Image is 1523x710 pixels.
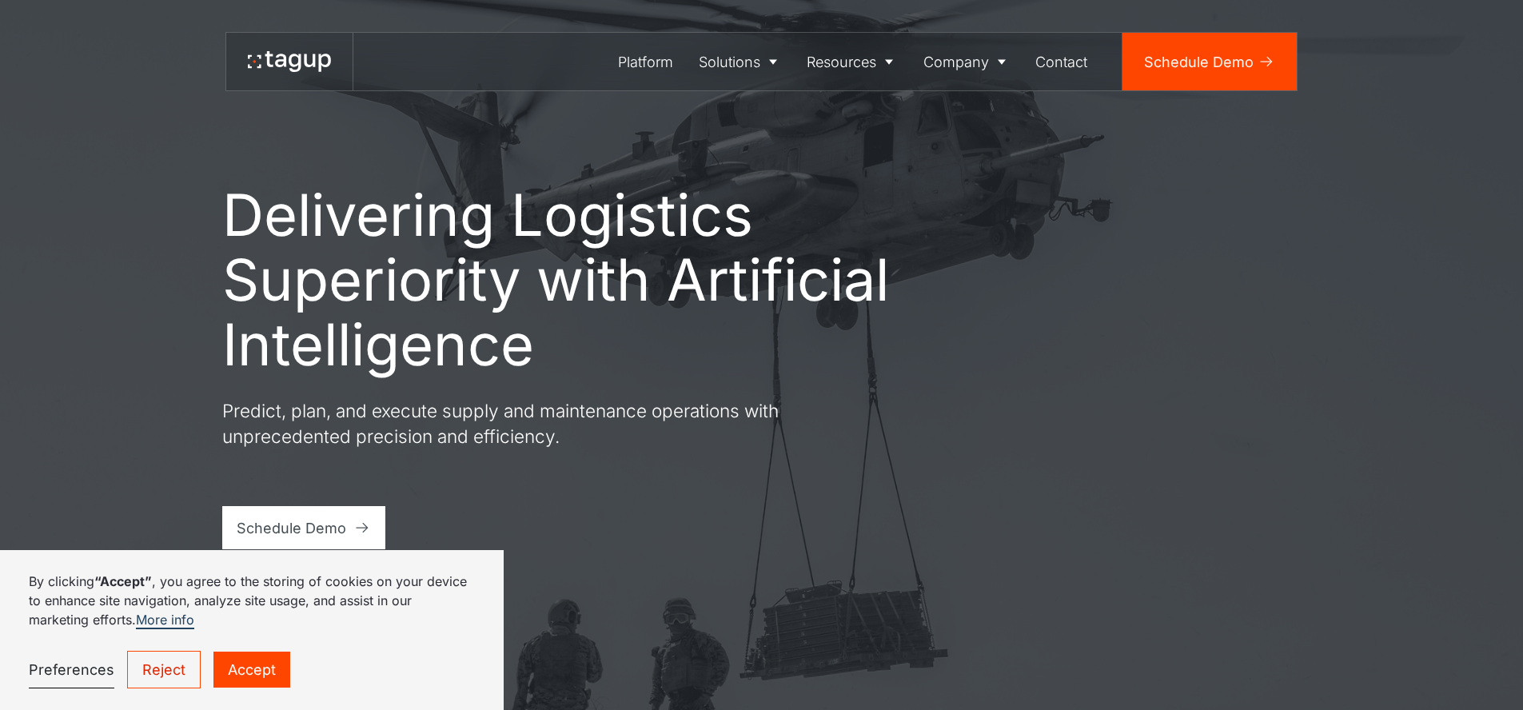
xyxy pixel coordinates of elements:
[686,33,795,90] a: Solutions
[699,51,760,73] div: Solutions
[1122,33,1297,90] a: Schedule Demo
[618,51,673,73] div: Platform
[606,33,687,90] a: Platform
[94,573,152,589] strong: “Accept”
[911,33,1023,90] a: Company
[923,51,989,73] div: Company
[795,33,911,90] a: Resources
[222,506,386,549] a: Schedule Demo
[136,612,194,629] a: More info
[127,651,201,688] a: Reject
[1023,33,1101,90] a: Contact
[1035,51,1087,73] div: Contact
[213,652,290,688] a: Accept
[29,572,475,629] p: By clicking , you agree to the storing of cookies on your device to enhance site navigation, anal...
[807,51,876,73] div: Resources
[237,517,346,539] div: Schedule Demo
[222,398,798,449] p: Predict, plan, and execute supply and maintenance operations with unprecedented precision and eff...
[29,652,114,688] a: Preferences
[1144,51,1254,73] div: Schedule Demo
[222,182,894,377] h1: Delivering Logistics Superiority with Artificial Intelligence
